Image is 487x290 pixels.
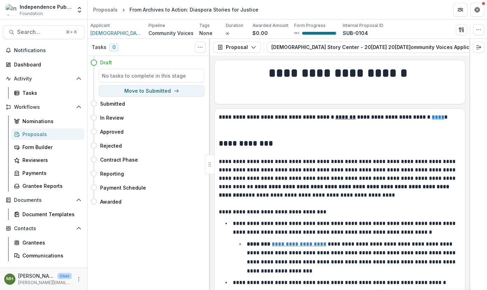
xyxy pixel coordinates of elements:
div: Communications [22,252,79,259]
button: More [75,275,83,283]
a: Grantees [11,237,84,248]
button: Search... [3,25,84,39]
div: Nominations [22,118,79,125]
p: [PERSON_NAME][EMAIL_ADDRESS][DOMAIN_NAME] [18,280,72,286]
p: Awarded Amount [252,22,288,29]
button: Open Documents [3,194,84,206]
span: Contacts [14,226,73,232]
p: Applicant [90,22,110,29]
div: Proposals [93,6,118,13]
div: Grantee Reports [22,182,79,190]
a: Nominations [11,115,84,127]
h4: Submitted [100,100,125,107]
button: Expand right [473,42,484,53]
h4: Payment Schedule [100,184,146,191]
h4: Rejected [100,142,122,149]
p: 96 % [294,31,299,36]
button: Proposal [213,42,261,53]
div: Form Builder [22,143,79,151]
p: Duration [226,22,243,29]
button: Notifications [3,45,84,56]
span: Notifications [14,48,82,54]
a: [DEMOGRAPHIC_DATA] Story Center [90,29,143,37]
a: Dashboard [3,59,84,70]
nav: breadcrumb [90,5,261,15]
button: Partners [453,3,467,17]
p: Pipeline [148,22,165,29]
button: Move to Submitted [99,85,204,97]
p: [PERSON_NAME] [18,272,55,280]
div: From Archives to Action: Diaspora Stories for Justice [130,6,258,13]
button: Get Help [470,3,484,17]
h4: Contract Phase [100,156,138,163]
span: Documents [14,197,73,203]
button: Open Workflows [3,101,84,113]
span: Activity [14,76,73,82]
a: Grantee Reports [11,180,84,192]
a: Form Builder [11,141,84,153]
h4: Reporting [100,170,124,177]
p: Community Voices [148,29,194,37]
div: Proposals [22,130,79,138]
p: Internal Proposal ID [343,22,383,29]
p: None [199,29,213,37]
img: Independence Public Media Foundation [6,4,17,15]
p: Form Progress [294,22,326,29]
a: Tasks [11,87,84,99]
h4: Draft [100,59,112,66]
p: ∞ [226,29,229,37]
span: 0 [109,43,119,52]
button: Open Contacts [3,223,84,234]
a: Proposals [90,5,120,15]
h4: In Review [100,114,124,121]
a: Proposals [11,128,84,140]
div: Payments [22,169,79,177]
p: SUB-0104 [343,29,368,37]
p: User [57,273,72,279]
div: Grantees [22,239,79,246]
span: Foundation [20,10,43,17]
div: Dashboard [14,61,79,68]
h5: No tasks to complete in this stage [102,72,201,79]
p: $0.00 [252,29,268,37]
div: Reviewers [22,156,79,164]
div: Independence Public Media Foundation [20,3,72,10]
div: Melissa Hamilton [6,277,13,281]
button: Toggle View Cancelled Tasks [195,42,206,53]
button: Open Data & Reporting [3,264,84,275]
h3: Tasks [92,44,106,50]
a: Document Templates [11,208,84,220]
h4: Approved [100,128,124,135]
span: Search... [17,29,62,35]
a: Reviewers [11,154,84,166]
button: Open entity switcher [75,3,84,17]
h4: Awarded [100,198,121,205]
a: Payments [11,167,84,179]
span: Data & Reporting [14,267,73,273]
div: Tasks [22,89,79,97]
button: Open Activity [3,73,84,84]
span: Workflows [14,104,73,110]
p: Tags [199,22,210,29]
a: Communications [11,250,84,261]
div: Document Templates [22,211,79,218]
div: ⌘ + K [64,28,78,36]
